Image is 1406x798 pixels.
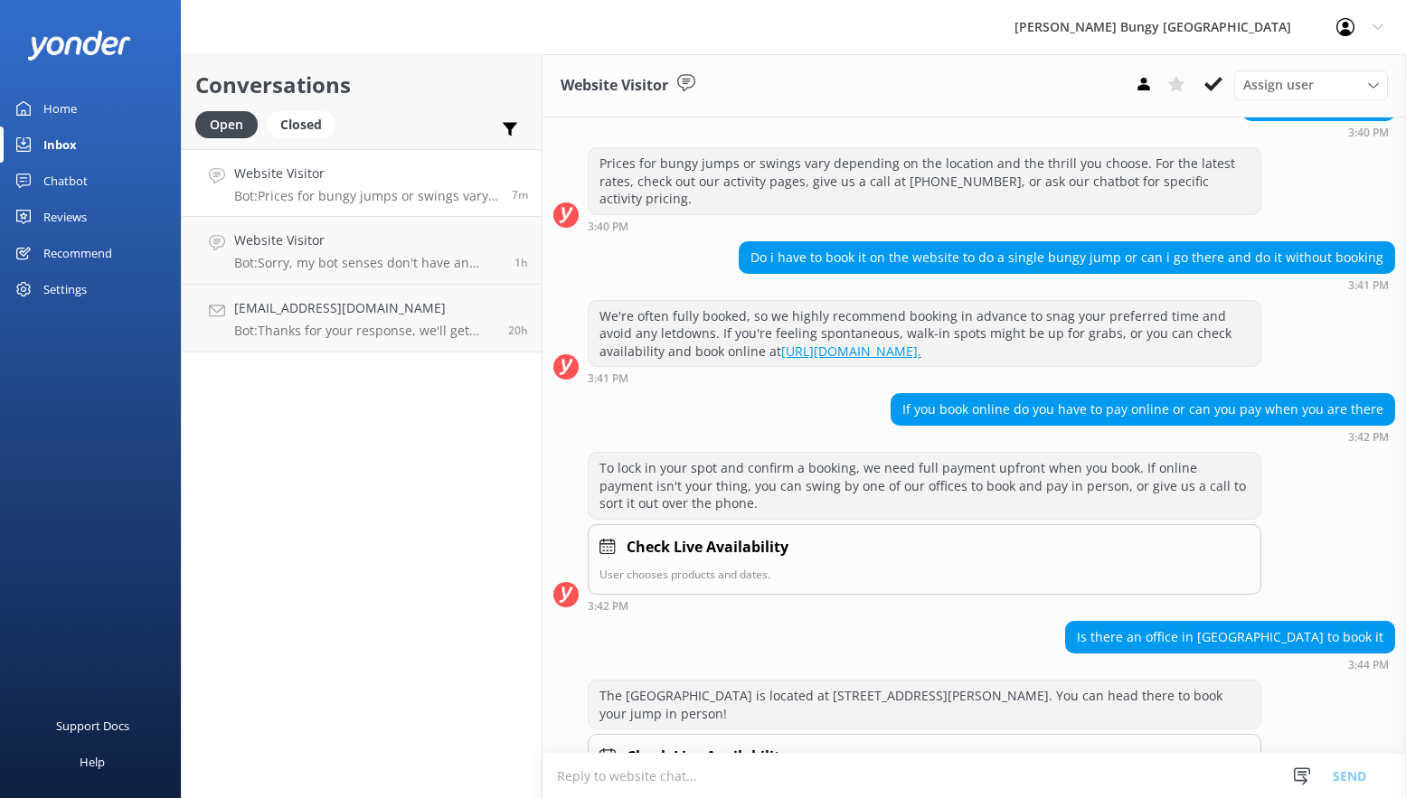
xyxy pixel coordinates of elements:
div: Support Docs [56,708,129,744]
a: [EMAIL_ADDRESS][DOMAIN_NAME]Bot:Thanks for your response, we'll get back to you as soon as we can... [182,285,542,352]
p: User chooses products and dates. [599,566,1250,583]
a: Open [195,114,267,134]
span: Sep 06 2025 03:40pm (UTC +12:00) Pacific/Auckland [512,187,528,202]
div: Sep 06 2025 03:41pm (UTC +12:00) Pacific/Auckland [588,371,1261,384]
strong: 3:42 PM [1348,432,1389,443]
strong: 3:41 PM [588,373,628,384]
div: Prices for bungy jumps or swings vary depending on the location and the thrill you choose. For th... [589,148,1260,214]
p: Bot: Thanks for your response, we'll get back to you as soon as we can during opening hours. [234,323,495,339]
span: Sep 06 2025 02:33pm (UTC +12:00) Pacific/Auckland [514,255,528,270]
div: Recommend [43,235,112,271]
div: Open [195,111,258,138]
strong: 3:40 PM [588,221,628,232]
div: The [GEOGRAPHIC_DATA] is located at [STREET_ADDRESS][PERSON_NAME]. You can head there to book you... [589,681,1260,728]
h4: Website Visitor [234,230,501,250]
div: Help [80,744,105,780]
div: Sep 06 2025 03:42pm (UTC +12:00) Pacific/Auckland [588,599,1261,612]
strong: 3:44 PM [1348,660,1389,671]
h2: Conversations [195,68,528,102]
strong: 3:41 PM [1348,280,1389,291]
h3: Website Visitor [561,74,668,98]
div: Settings [43,271,87,307]
a: Website VisitorBot:Prices for bungy jumps or swings vary depending on the location and the thrill... [182,149,542,217]
div: Is there an office in [GEOGRAPHIC_DATA] to book it [1066,622,1394,652]
div: Do i have to book it on the website to do a single bungy jump or can i go there and do it without... [740,242,1394,273]
span: Assign user [1243,75,1314,95]
h4: Check Live Availability [627,536,788,559]
div: Sep 06 2025 03:40pm (UTC +12:00) Pacific/Auckland [588,220,1261,232]
h4: Check Live Availability [627,746,788,769]
div: Sep 06 2025 03:40pm (UTC +12:00) Pacific/Auckland [1242,126,1395,138]
div: Inbox [43,127,77,163]
div: Closed [267,111,335,138]
h4: [EMAIL_ADDRESS][DOMAIN_NAME] [234,298,495,318]
img: yonder-white-logo.png [27,31,131,61]
div: If you book online do you have to pay online or can you pay when you are there [892,394,1394,425]
strong: 3:42 PM [588,601,628,612]
div: Reviews [43,199,87,235]
strong: 3:40 PM [1348,127,1389,138]
p: Bot: Prices for bungy jumps or swings vary depending on the location and the thrill you choose. F... [234,188,498,204]
div: To lock in your spot and confirm a booking, we need full payment upfront when you book. If online... [589,453,1260,519]
a: Website VisitorBot:Sorry, my bot senses don't have an answer for that, please try and rephrase yo... [182,217,542,285]
div: Sep 06 2025 03:44pm (UTC +12:00) Pacific/Auckland [1065,658,1395,671]
div: We're often fully booked, so we highly recommend booking in advance to snag your preferred time a... [589,301,1260,367]
div: Home [43,90,77,127]
div: Chatbot [43,163,88,199]
div: Sep 06 2025 03:42pm (UTC +12:00) Pacific/Auckland [891,430,1395,443]
span: Sep 05 2025 07:29pm (UTC +12:00) Pacific/Auckland [508,323,528,338]
a: Closed [267,114,344,134]
p: Bot: Sorry, my bot senses don't have an answer for that, please try and rephrase your question, I... [234,255,501,271]
div: Assign User [1234,70,1388,99]
div: Sep 06 2025 03:41pm (UTC +12:00) Pacific/Auckland [739,278,1395,291]
h4: Website Visitor [234,164,498,183]
a: [URL][DOMAIN_NAME]. [781,343,921,360]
